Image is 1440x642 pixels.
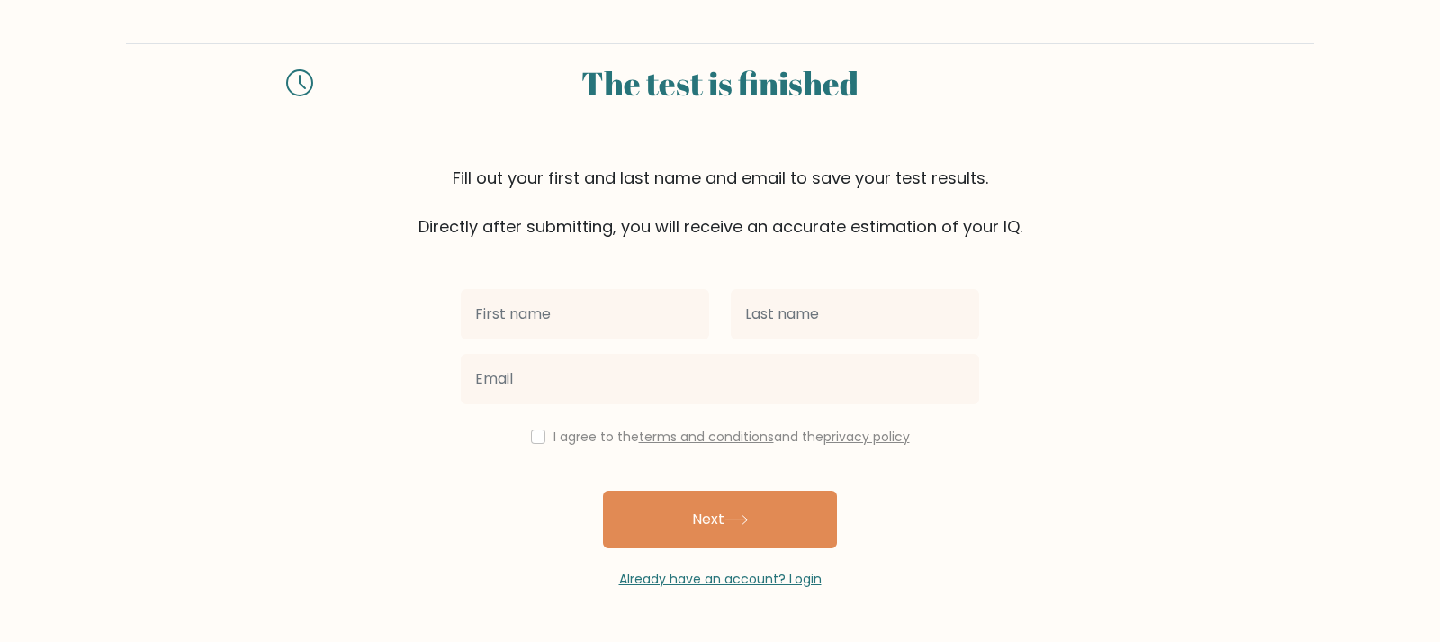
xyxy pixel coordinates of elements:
div: Fill out your first and last name and email to save your test results. Directly after submitting,... [126,166,1314,239]
input: First name [461,289,709,339]
div: The test is finished [335,59,1105,107]
button: Next [603,491,837,548]
input: Email [461,354,979,404]
a: Already have an account? Login [619,570,822,588]
label: I agree to the and the [553,428,910,446]
input: Last name [731,289,979,339]
a: terms and conditions [639,428,774,446]
a: privacy policy [823,428,910,446]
